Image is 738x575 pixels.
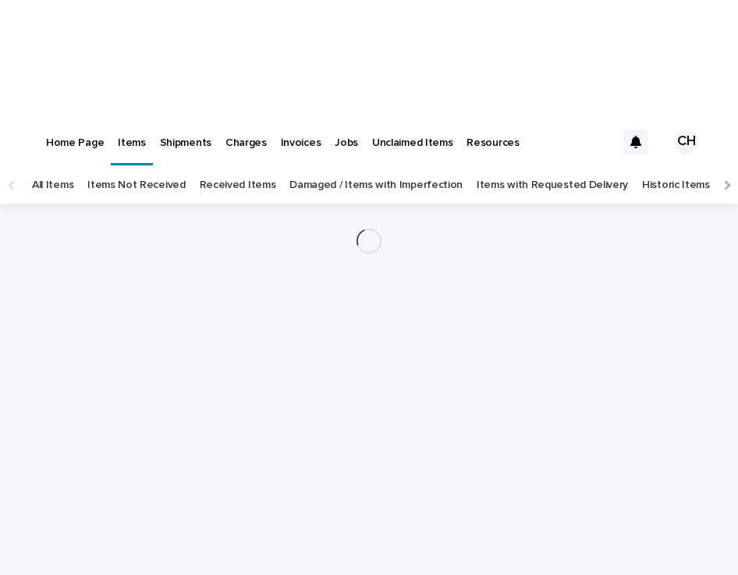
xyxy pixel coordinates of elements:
[87,167,185,204] a: Items Not Received
[477,167,628,204] a: Items with Requested Delivery
[674,130,699,154] div: CH
[32,167,73,204] a: All Items
[46,117,104,150] p: Home Page
[642,167,710,204] a: Historic Items
[218,117,274,165] a: Charges
[39,117,111,165] a: Home Page
[289,167,463,204] a: Damaged / Items with Imperfection
[200,167,276,204] a: Received Items
[160,117,211,150] p: Shipments
[225,117,267,150] p: Charges
[335,117,358,150] p: Jobs
[372,117,452,150] p: Unclaimed Items
[153,117,218,165] a: Shipments
[118,117,145,150] p: Items
[459,117,526,165] a: Resources
[281,117,321,150] p: Invoices
[111,117,152,163] a: Items
[467,117,519,150] p: Resources
[365,117,459,165] a: Unclaimed Items
[328,117,365,165] a: Jobs
[274,117,328,165] a: Invoices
